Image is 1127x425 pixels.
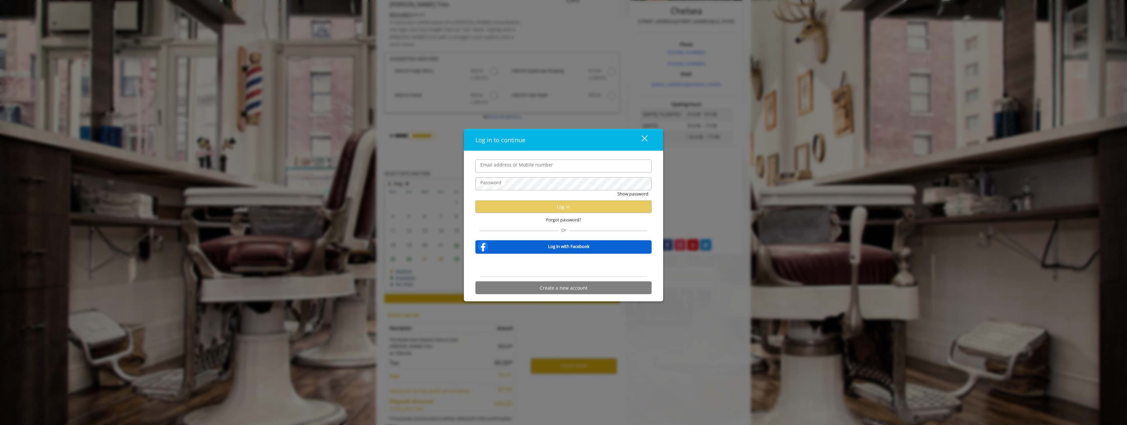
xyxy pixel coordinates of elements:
[634,135,647,145] div: close dialog
[548,243,589,250] b: Log in with Facebook
[477,161,556,168] label: Email address or Mobile number
[475,136,525,144] span: Log in to continue
[477,179,505,186] label: Password
[476,240,490,253] img: facebook-logo
[546,216,581,223] span: Forgot password?
[558,227,569,233] span: Or
[475,281,652,294] button: Create a new account
[475,200,652,213] button: Log in
[629,133,652,146] button: close dialog
[475,159,652,172] input: Email address or Mobile number
[475,177,652,190] input: Password
[530,258,597,273] iframe: Sign in with Google Button
[617,190,648,197] button: Show password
